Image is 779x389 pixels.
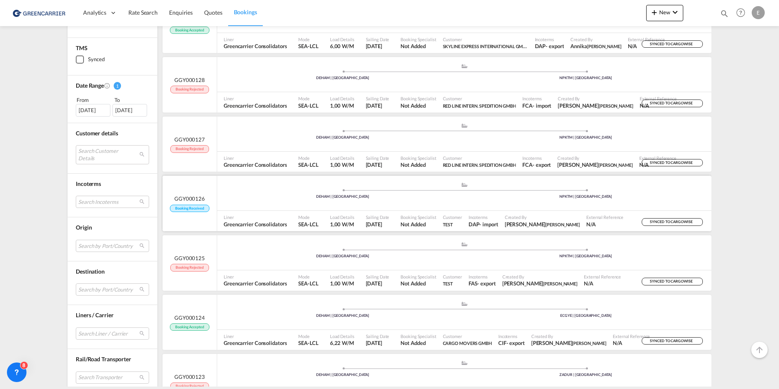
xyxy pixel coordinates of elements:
[443,339,492,347] span: CARGO MOVERS GMBH
[443,222,453,227] span: TEST
[330,333,354,339] span: Load Details
[535,36,564,42] span: Incoterms
[330,274,354,280] span: Load Details
[224,42,287,50] span: Greencarrier Consolidators
[586,221,623,228] span: N/A
[221,372,464,378] div: DEHAM | [GEOGRAPHIC_DATA]
[401,36,436,42] span: Booking Specialist
[174,314,205,321] span: GGY000124
[170,27,209,34] span: Booking Accepted
[650,42,694,49] span: SYNCED TO CARGOWISE
[76,224,92,231] span: Origin
[76,104,110,116] div: [DATE]
[639,155,676,161] span: External Reference
[506,339,525,347] div: - export
[650,279,694,287] span: SYNCED TO CARGOWISE
[443,103,516,108] span: RED LINE INTERN. SPEDITION GMBH
[498,333,525,339] span: Incoterms
[599,103,633,108] span: [PERSON_NAME]
[584,274,621,280] span: External Reference
[298,102,318,109] span: SEA-LCL
[443,36,528,42] span: Customer
[751,342,768,358] button: Go to Top
[169,9,193,16] span: Enquiries
[224,95,287,102] span: Liner
[204,9,222,16] span: Quotes
[498,339,506,347] div: CIF
[613,333,650,339] span: External Reference
[221,313,464,318] div: DEHAM | [GEOGRAPHIC_DATA]
[640,102,677,109] span: N/A
[174,254,205,262] span: GGY000125
[224,155,287,161] span: Liner
[557,155,632,161] span: Created By
[174,373,205,380] span: GGY000123
[464,254,708,259] div: NPKTM | [GEOGRAPHIC_DATA]
[460,242,469,246] md-icon: assets/icons/custom/ship-fill.svg
[558,95,633,102] span: Created By
[366,214,389,220] span: Sailing Date
[224,36,287,42] span: Liner
[298,280,318,287] span: SEA-LCL
[460,64,469,68] md-icon: assets/icons/custom/ship-fill.svg
[460,183,469,187] md-icon: assets/icons/custom/ship-fill.svg
[755,345,764,355] md-icon: icon-arrow-up
[366,42,389,50] span: 30 Sep 2025
[330,161,354,168] span: 1,00 W/M
[76,268,105,275] span: Destination
[443,340,492,346] span: CARGO MOVERS GMBH
[114,82,121,90] span: 1
[76,44,88,51] span: TMS
[460,361,469,365] md-icon: assets/icons/custom/ship-fill.svg
[83,9,106,17] span: Analytics
[642,278,703,285] div: SYNCED TO CARGOWISE
[464,75,708,81] div: NPKTM | [GEOGRAPHIC_DATA]
[224,214,287,220] span: Liner
[642,40,703,48] div: SYNCED TO CARGOWISE
[76,356,131,362] span: Rail/Road Transporter
[535,42,564,50] span: DAP export
[224,339,287,347] span: Greencarrier Consolidators
[443,43,529,49] span: SKYLINE EXPRESS INTERNATIONAL GMBH
[401,280,436,287] span: Not Added
[170,145,209,153] span: Booking Rejected
[330,214,354,220] span: Load Details
[366,155,389,161] span: Sailing Date
[170,264,209,272] span: Booking Rejected
[163,235,711,291] div: GGY000125 Booking Rejected assets/icons/custom/ship-fill.svgassets/icons/custom/roll-o-plane.svgP...
[330,43,354,49] span: 6,00 W/M
[734,6,748,20] span: Help
[443,274,462,280] span: Customer
[401,95,436,102] span: Booking Specialist
[224,280,287,287] span: Greencarrier Consolidators
[221,135,464,140] div: DEHAM | [GEOGRAPHIC_DATA]
[443,155,516,161] span: Customer
[586,214,623,220] span: External Reference
[330,155,354,161] span: Load Details
[76,96,149,116] span: From To [DATE][DATE]
[505,214,580,220] span: Created By
[224,161,287,168] span: Greencarrier Consolidators
[752,6,765,19] div: E
[464,313,708,318] div: ECGYE | [GEOGRAPHIC_DATA]
[443,214,462,220] span: Customer
[401,274,436,280] span: Booking Specialist
[531,333,606,339] span: Created By
[642,99,703,107] div: SYNCED TO CARGOWISE
[128,9,158,16] span: Rate Search
[298,274,318,280] span: Mode
[224,102,287,109] span: Greencarrier Consolidators
[443,162,516,168] span: RED LINE INTERN. SPEDITION GMBH
[401,42,436,50] span: Not Added
[112,104,147,116] div: [DATE]
[628,36,665,42] span: External Reference
[522,155,551,161] span: Incoterms
[401,102,436,109] span: Not Added
[649,7,659,17] md-icon: icon-plus 400-fg
[174,195,205,202] span: GGY000126
[170,86,209,93] span: Booking Rejected
[558,102,633,109] span: Isabel Huebner
[401,221,436,228] span: Not Added
[298,95,318,102] span: Mode
[599,162,633,168] span: [PERSON_NAME]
